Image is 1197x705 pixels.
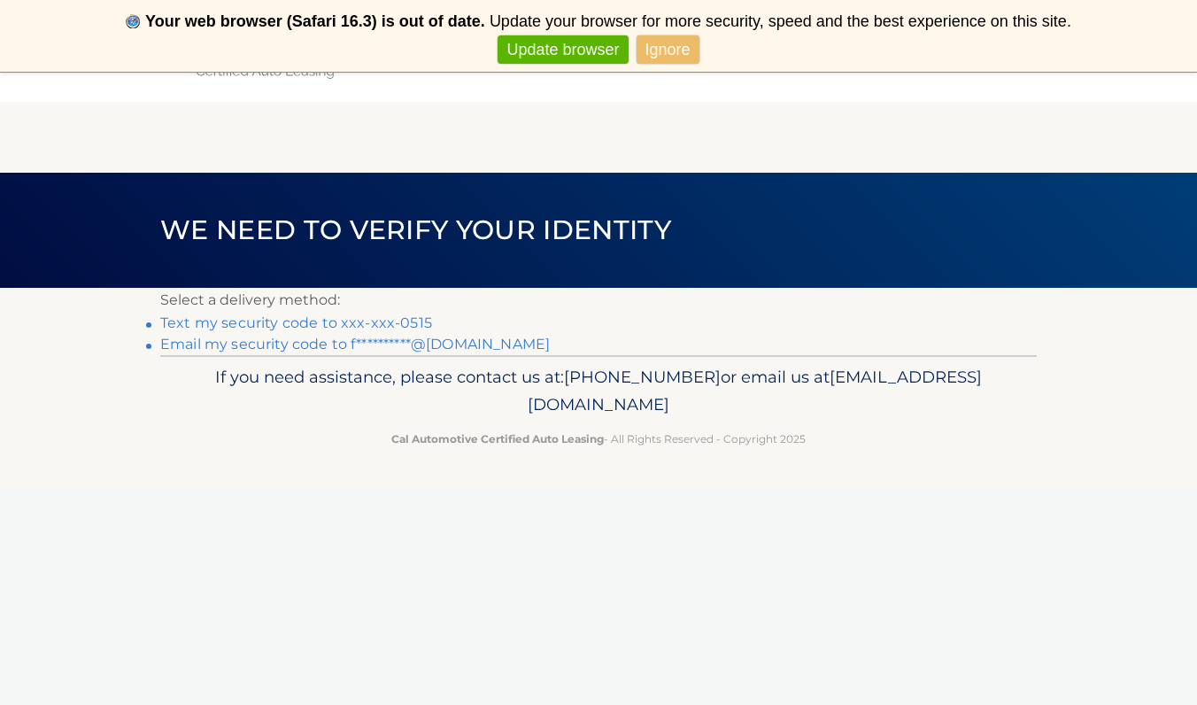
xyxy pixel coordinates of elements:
p: If you need assistance, please contact us at: or email us at [172,363,1025,420]
p: - All Rights Reserved - Copyright 2025 [172,430,1025,448]
span: [PHONE_NUMBER] [564,367,721,387]
span: We need to verify your identity [160,213,671,246]
p: Select a delivery method: [160,288,1037,313]
strong: Cal Automotive Certified Auto Leasing [391,432,604,445]
a: Update browser [498,35,628,65]
b: Your web browser (Safari 16.3) is out of date. [145,12,485,30]
span: Update your browser for more security, speed and the best experience on this site. [490,12,1071,30]
a: Text my security code to xxx-xxx-0515 [160,314,432,331]
a: Email my security code to f**********@[DOMAIN_NAME] [160,336,550,352]
a: Ignore [637,35,699,65]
